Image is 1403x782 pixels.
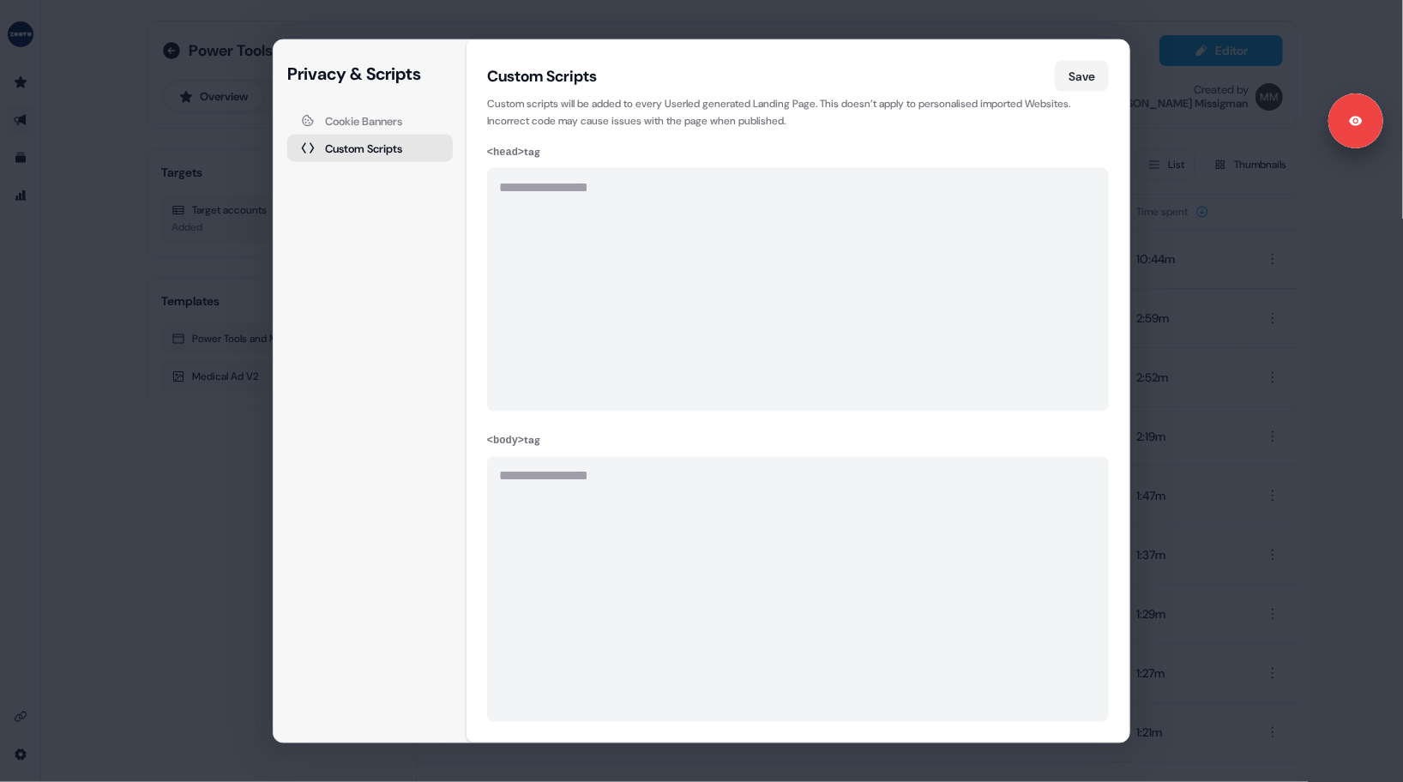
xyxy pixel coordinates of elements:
[287,61,453,87] h1: Privacy & Scripts
[487,66,597,87] div: Custom Scripts
[487,436,524,448] code: <body>
[487,143,1109,161] div: tag
[487,95,1109,129] span: Custom scripts will be added to every Userled generated Landing Page. This doesn’t apply to perso...
[1055,61,1109,92] button: Save
[287,135,453,162] button: Custom Scripts
[487,147,524,159] code: <head>
[325,115,402,126] div: Cookie Banners
[325,142,402,153] div: Custom Scripts
[287,107,453,135] button: Cookie Banners
[487,432,1109,450] div: tag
